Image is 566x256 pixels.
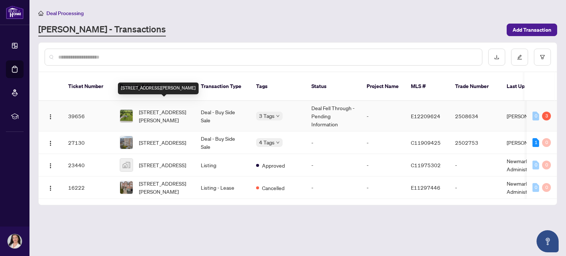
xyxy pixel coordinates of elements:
button: edit [511,49,528,66]
th: Project Name [361,72,405,101]
span: Approved [262,161,285,169]
button: Logo [45,137,56,148]
th: Trade Number [449,72,501,101]
div: 1 [532,138,539,147]
span: E12209624 [411,113,440,119]
td: Newmarket Administrator [501,176,556,199]
td: 2508634 [449,101,501,131]
span: home [38,11,43,16]
div: 0 [532,183,539,192]
td: [PERSON_NAME] [501,131,556,154]
img: thumbnail-img [120,136,133,149]
span: [STREET_ADDRESS] [139,138,186,147]
span: Add Transaction [513,24,551,36]
td: - [361,154,405,176]
img: Logo [48,114,53,120]
button: download [488,49,505,66]
th: Last Updated By [501,72,556,101]
div: 0 [542,138,551,147]
img: thumbnail-img [120,159,133,171]
img: Logo [48,185,53,191]
span: 4 Tags [259,138,275,147]
div: 0 [532,112,539,120]
td: 16222 [62,176,114,199]
span: down [276,141,280,144]
button: filter [534,49,551,66]
span: filter [540,55,545,60]
th: Tags [250,72,305,101]
button: Logo [45,110,56,122]
button: Logo [45,182,56,193]
td: Deal Fell Through - Pending Information [305,101,361,131]
img: logo [6,6,24,19]
div: 0 [542,161,551,169]
th: Transaction Type [195,72,250,101]
span: [STREET_ADDRESS][PERSON_NAME] [139,108,189,124]
span: E11297446 [411,184,440,191]
td: - [361,176,405,199]
button: Open asap [537,230,559,252]
span: [STREET_ADDRESS] [139,161,186,169]
img: thumbnail-img [120,181,133,194]
div: 3 [542,112,551,120]
a: [PERSON_NAME] - Transactions [38,23,166,36]
td: - [361,131,405,154]
span: down [276,114,280,118]
td: - [305,131,361,154]
td: Listing - Lease [195,176,250,199]
span: 3 Tags [259,112,275,120]
img: Logo [48,163,53,169]
div: 0 [542,183,551,192]
td: Newmarket Administrator [501,154,556,176]
button: Add Transaction [507,24,557,36]
button: Logo [45,159,56,171]
td: - [305,176,361,199]
div: [STREET_ADDRESS][PERSON_NAME] [118,83,199,94]
span: [STREET_ADDRESS][PERSON_NAME] [139,179,189,196]
td: Deal - Buy Side Sale [195,131,250,154]
th: MLS # [405,72,449,101]
td: 2502753 [449,131,501,154]
td: Deal - Buy Side Sale [195,101,250,131]
img: thumbnail-img [120,110,133,122]
th: Ticket Number [62,72,114,101]
span: C11909425 [411,139,441,146]
span: Deal Processing [46,10,84,17]
td: - [449,176,501,199]
th: Property Address [114,72,195,101]
span: C11975302 [411,162,441,168]
td: Listing [195,154,250,176]
span: Cancelled [262,184,284,192]
td: - [305,154,361,176]
td: [PERSON_NAME] [501,101,556,131]
img: Profile Icon [8,234,22,248]
th: Status [305,72,361,101]
td: - [361,101,405,131]
span: edit [517,55,522,60]
span: download [494,55,499,60]
td: - [449,154,501,176]
td: 23440 [62,154,114,176]
img: Logo [48,140,53,146]
td: 27130 [62,131,114,154]
td: 39656 [62,101,114,131]
div: 0 [532,161,539,169]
